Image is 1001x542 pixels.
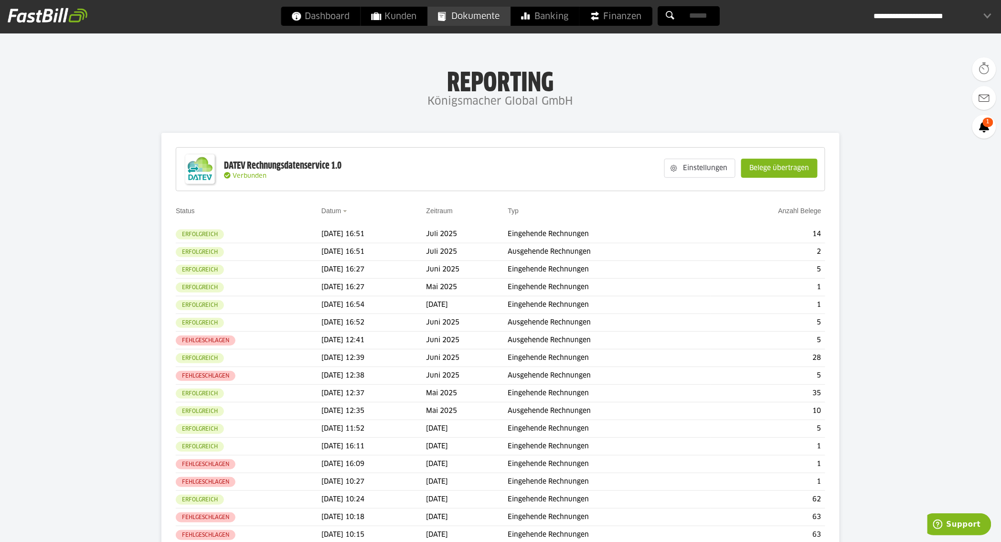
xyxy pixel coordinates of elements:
[426,402,508,420] td: Mai 2025
[176,477,235,487] sl-badge: Fehlgeschlagen
[508,314,711,332] td: Ausgehende Rechnungen
[426,261,508,279] td: Juni 2025
[711,367,825,385] td: 5
[292,7,350,26] span: Dashboard
[343,210,349,212] img: sort_desc.gif
[321,420,426,438] td: [DATE] 11:52
[711,261,825,279] td: 5
[711,491,825,509] td: 62
[508,473,711,491] td: Eingehende Rechnungen
[508,385,711,402] td: Eingehende Rechnungen
[176,282,224,293] sl-badge: Erfolgreich
[711,349,825,367] td: 28
[426,473,508,491] td: [DATE]
[321,226,426,243] td: [DATE] 16:51
[426,226,508,243] td: Juli 2025
[8,8,87,23] img: fastbill_logo_white.png
[508,261,711,279] td: Eingehende Rechnungen
[438,7,500,26] span: Dokumente
[711,243,825,261] td: 2
[176,247,224,257] sl-badge: Erfolgreich
[927,513,991,537] iframe: Öffnet ein Widget, in dem Sie weitere Informationen finden
[426,491,508,509] td: [DATE]
[176,371,235,381] sl-badge: Fehlgeschlagen
[321,296,426,314] td: [DATE] 16:54
[522,7,569,26] span: Banking
[176,229,224,239] sl-badge: Erfolgreich
[590,7,642,26] span: Finanzen
[176,512,235,522] sl-badge: Fehlgeschlagen
[176,353,224,363] sl-badge: Erfolgreich
[511,7,579,26] a: Banking
[426,509,508,526] td: [DATE]
[508,438,711,455] td: Eingehende Rechnungen
[711,509,825,526] td: 63
[508,402,711,420] td: Ausgehende Rechnungen
[426,207,453,215] a: Zeitraum
[428,7,511,26] a: Dokumente
[176,300,224,310] sl-badge: Erfolgreich
[176,530,235,540] sl-badge: Fehlgeschlagen
[711,332,825,349] td: 5
[321,332,426,349] td: [DATE] 12:41
[176,318,224,328] sl-badge: Erfolgreich
[508,296,711,314] td: Eingehende Rechnungen
[426,279,508,296] td: Mai 2025
[426,367,508,385] td: Juni 2025
[426,314,508,332] td: Juni 2025
[426,420,508,438] td: [DATE]
[176,459,235,469] sl-badge: Fehlgeschlagen
[321,455,426,473] td: [DATE] 16:09
[711,438,825,455] td: 1
[321,243,426,261] td: [DATE] 16:51
[176,265,224,275] sl-badge: Erfolgreich
[321,207,341,215] a: Datum
[508,509,711,526] td: Eingehende Rechnungen
[321,279,426,296] td: [DATE] 16:27
[711,420,825,438] td: 5
[711,314,825,332] td: 5
[321,509,426,526] td: [DATE] 10:18
[321,367,426,385] td: [DATE] 12:38
[711,279,825,296] td: 1
[711,402,825,420] td: 10
[711,226,825,243] td: 14
[181,150,219,188] img: DATEV-Datenservice Logo
[321,349,426,367] td: [DATE] 12:39
[711,296,825,314] td: 1
[508,455,711,473] td: Eingehende Rechnungen
[426,332,508,349] td: Juni 2025
[176,406,224,416] sl-badge: Erfolgreich
[372,7,417,26] span: Kunden
[176,389,224,399] sl-badge: Erfolgreich
[508,226,711,243] td: Eingehende Rechnungen
[233,173,266,179] span: Verbunden
[426,296,508,314] td: [DATE]
[664,159,735,178] sl-button: Einstellungen
[426,455,508,473] td: [DATE]
[580,7,652,26] a: Finanzen
[711,385,825,402] td: 35
[281,7,361,26] a: Dashboard
[508,207,519,215] a: Typ
[426,438,508,455] td: [DATE]
[96,67,905,92] h1: Reporting
[508,349,711,367] td: Eingehende Rechnungen
[508,279,711,296] td: Eingehende Rechnungen
[224,160,341,172] div: DATEV Rechnungsdatenservice 1.0
[321,385,426,402] td: [DATE] 12:37
[361,7,427,26] a: Kunden
[176,207,195,215] a: Status
[321,473,426,491] td: [DATE] 10:27
[508,367,711,385] td: Ausgehende Rechnungen
[426,243,508,261] td: Juli 2025
[711,455,825,473] td: 1
[426,385,508,402] td: Mai 2025
[321,261,426,279] td: [DATE] 16:27
[176,336,235,346] sl-badge: Fehlgeschlagen
[741,159,818,178] sl-button: Belege übertragen
[983,118,993,127] span: 1
[321,491,426,509] td: [DATE] 10:24
[176,424,224,434] sl-badge: Erfolgreich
